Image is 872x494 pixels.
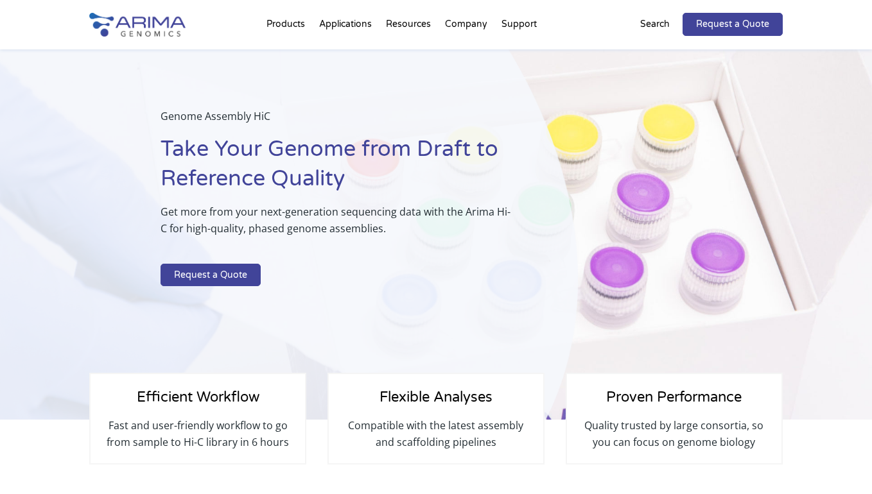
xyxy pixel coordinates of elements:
[103,417,292,450] p: Fast and user-friendly workflow to go from sample to Hi-C library in 6 hours
[161,108,514,135] p: Genome Assembly HiC
[3,301,12,309] input: Vertebrate animal
[15,300,92,312] span: Vertebrate animal
[161,203,514,247] p: Get more from your next-generation sequencing data with the Arima Hi-C for high-quality, phased g...
[3,334,12,343] input: Plant
[580,417,769,450] p: Quality trusted by large consortia, so you can focus on genome biology
[15,283,46,295] span: Human
[15,333,37,345] span: Plant
[342,417,530,450] p: Compatible with the latest assembly and scaffolding pipelines
[640,16,670,33] p: Search
[3,318,12,326] input: Invertebrate animal
[161,135,514,203] h1: Take Your Genome from Draft to Reference Quality
[15,316,100,328] span: Invertebrate animal
[3,351,12,359] input: Other (please describe)
[379,389,493,405] span: Flexible Analyses
[137,389,259,405] span: Efficient Workflow
[161,264,261,287] a: Request a Quote
[606,389,742,405] span: Proven Performance
[15,350,116,362] span: Other (please describe)
[683,13,783,36] a: Request a Quote
[89,13,186,37] img: Arima-Genomics-logo
[3,284,12,293] input: Human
